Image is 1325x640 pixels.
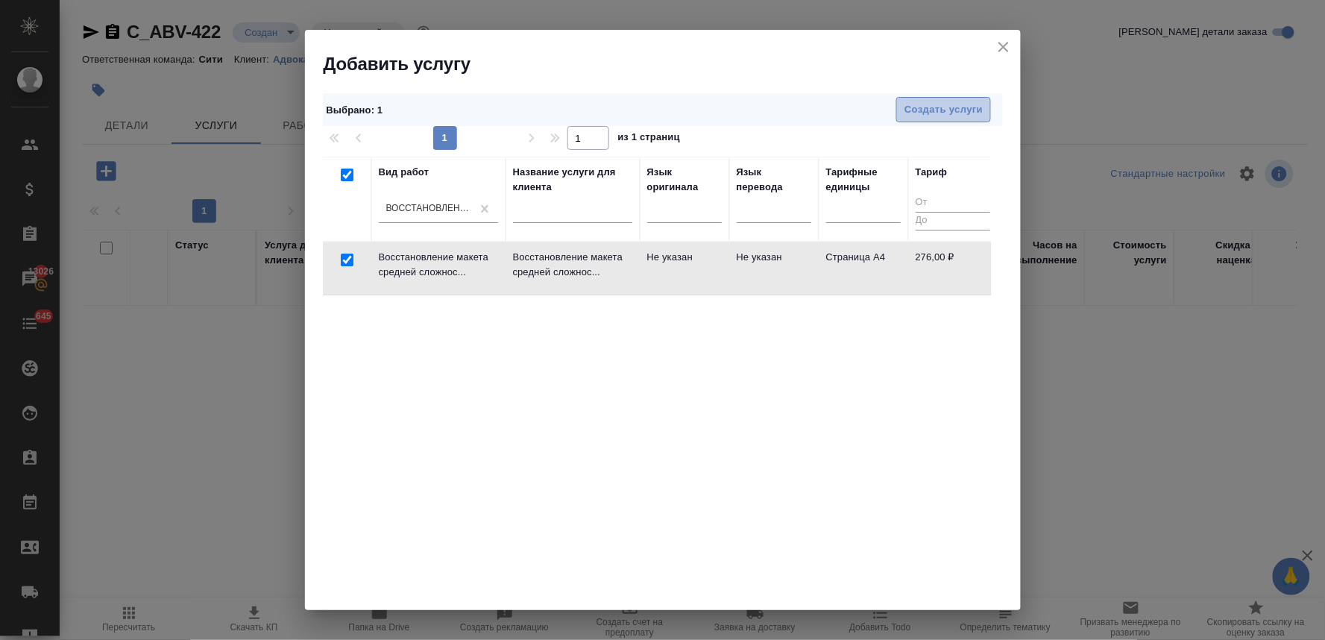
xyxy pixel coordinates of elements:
[896,97,991,123] button: Создать услуги
[324,52,1021,76] h2: Добавить услугу
[513,250,632,280] p: Восстановление макета средней сложнос...
[327,104,383,116] span: Выбрано : 1
[916,194,990,213] input: От
[729,242,819,295] td: Не указан
[916,165,948,180] div: Тариф
[908,242,998,295] td: 276,00 ₽
[618,128,681,150] span: из 1 страниц
[904,101,983,119] span: Создать услуги
[379,250,498,280] p: Восстановление макета средней сложнос...
[826,165,901,195] div: Тарифные единицы
[737,165,811,195] div: Язык перевода
[379,165,429,180] div: Вид работ
[647,165,722,195] div: Язык оригинала
[513,165,632,195] div: Название услуги для клиента
[386,202,473,215] div: Восстановление макета средней сложности с полным соответствием оформлению оригинала
[916,212,990,230] input: До
[992,36,1015,58] button: close
[640,242,729,295] td: Не указан
[819,242,908,295] td: Страница А4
